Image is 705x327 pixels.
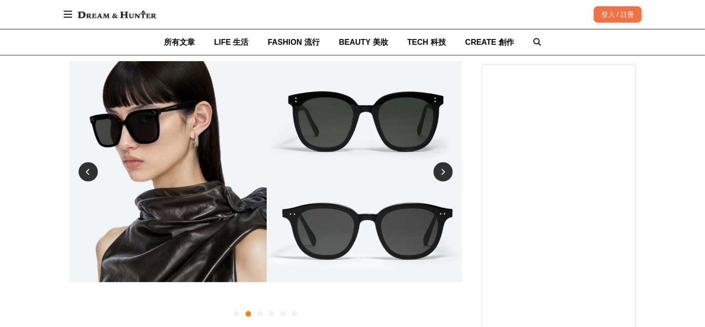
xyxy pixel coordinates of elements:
[339,29,388,55] a: BEAUTY 美妝
[214,29,248,55] a: LIFE 生活
[465,38,514,46] span: CREATE 創作
[465,29,514,55] a: CREATE 創作
[407,29,446,55] a: TECH 科技
[339,38,388,46] span: BEAUTY 美妝
[594,6,642,23] div: 登入 / 註冊
[164,38,195,46] span: 所有文章
[73,6,161,23] img: Dream & Hunter
[164,29,195,55] a: 所有文章
[268,38,320,46] span: FASHION 流行
[69,61,462,282] img: bf6cfe44-e77e-4c1c-aeba-3eeea3b6ddb8.jpg
[268,29,320,55] a: FASHION 流行
[407,38,446,46] span: TECH 科技
[214,38,248,46] span: LIFE 生活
